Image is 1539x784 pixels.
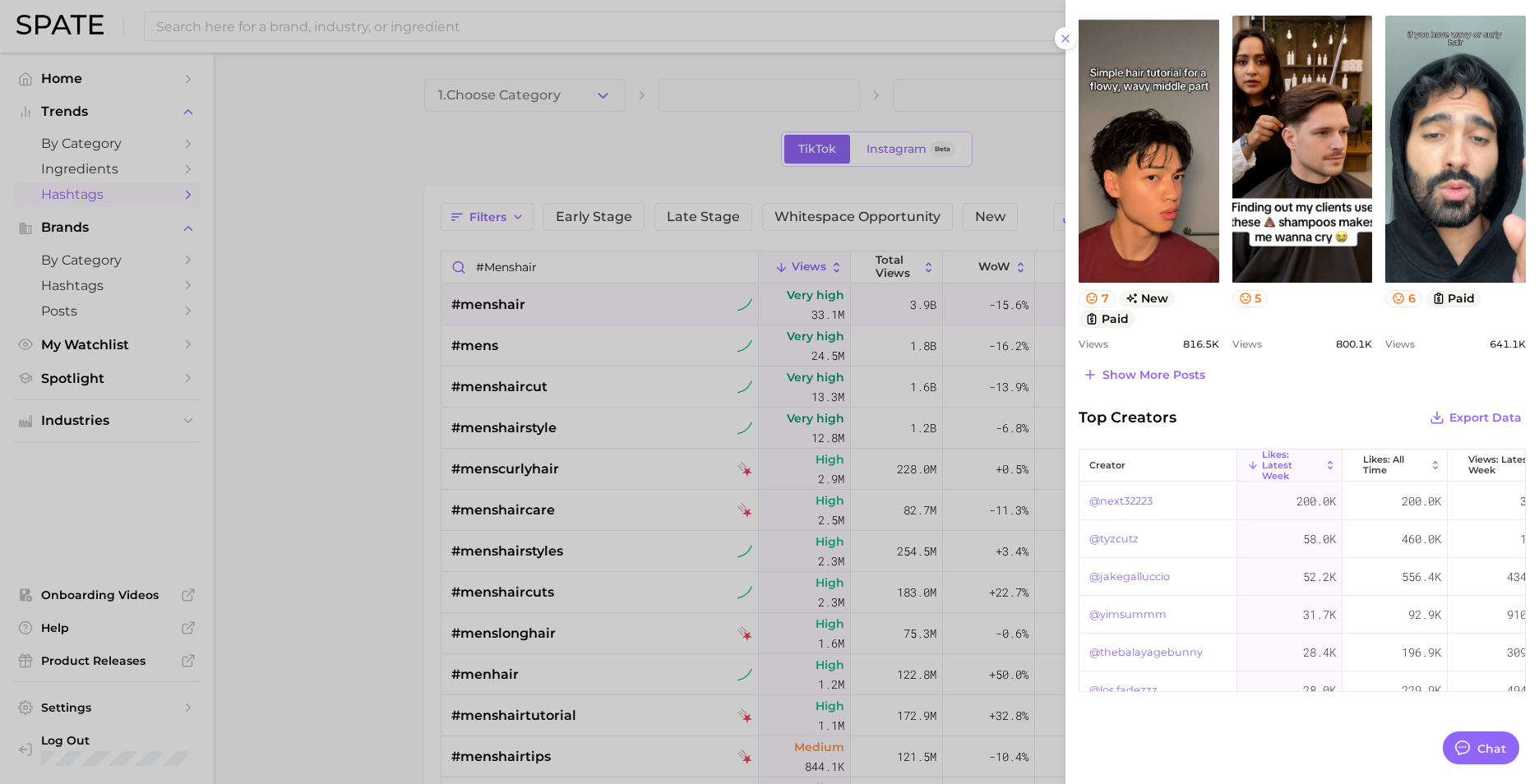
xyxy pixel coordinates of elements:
[1402,567,1441,587] span: 556.4k
[1237,450,1343,482] button: Likes: Latest Week
[1449,411,1522,425] span: Export Data
[1079,338,1108,350] span: Views
[1232,338,1262,350] span: Views
[1303,643,1336,662] span: 28.4k
[1296,491,1336,511] span: 200.0k
[1336,338,1372,350] span: 800.1k
[1089,529,1139,549] a: @tyzcutz
[1303,680,1336,700] span: 28.0k
[1426,406,1526,429] button: Export Data
[1468,454,1532,476] span: Views: Latest Week
[1089,491,1153,511] a: @next32223
[1402,529,1441,549] span: 460.0k
[1089,680,1158,700] a: @los.fadezzz
[1232,290,1269,307] button: 5
[1490,338,1526,350] span: 641.1k
[1385,338,1415,350] span: Views
[1089,460,1125,471] span: creator
[1102,368,1205,382] span: Show more posts
[1079,363,1209,386] button: Show more posts
[1119,290,1176,307] span: new
[1262,450,1321,482] span: Likes: Latest Week
[1089,643,1203,662] a: @thebalayagebunny
[1408,605,1441,625] span: 92.9k
[1089,605,1167,625] a: @yimsummm
[1402,643,1441,662] span: 196.9k
[1183,338,1219,350] span: 816.5k
[1089,567,1170,587] a: @jakegalluccio
[1343,450,1448,482] button: Likes: All Time
[1303,605,1336,625] span: 31.7k
[1079,311,1135,328] button: paid
[1426,290,1482,307] button: paid
[1363,454,1426,476] span: Likes: All Time
[1079,406,1176,429] span: Top Creators
[1303,529,1336,549] span: 58.0k
[1402,680,1441,700] span: 229.9k
[1402,491,1441,511] span: 200.0k
[1303,567,1336,587] span: 52.2k
[1385,290,1422,307] button: 6
[1079,290,1116,307] button: 7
